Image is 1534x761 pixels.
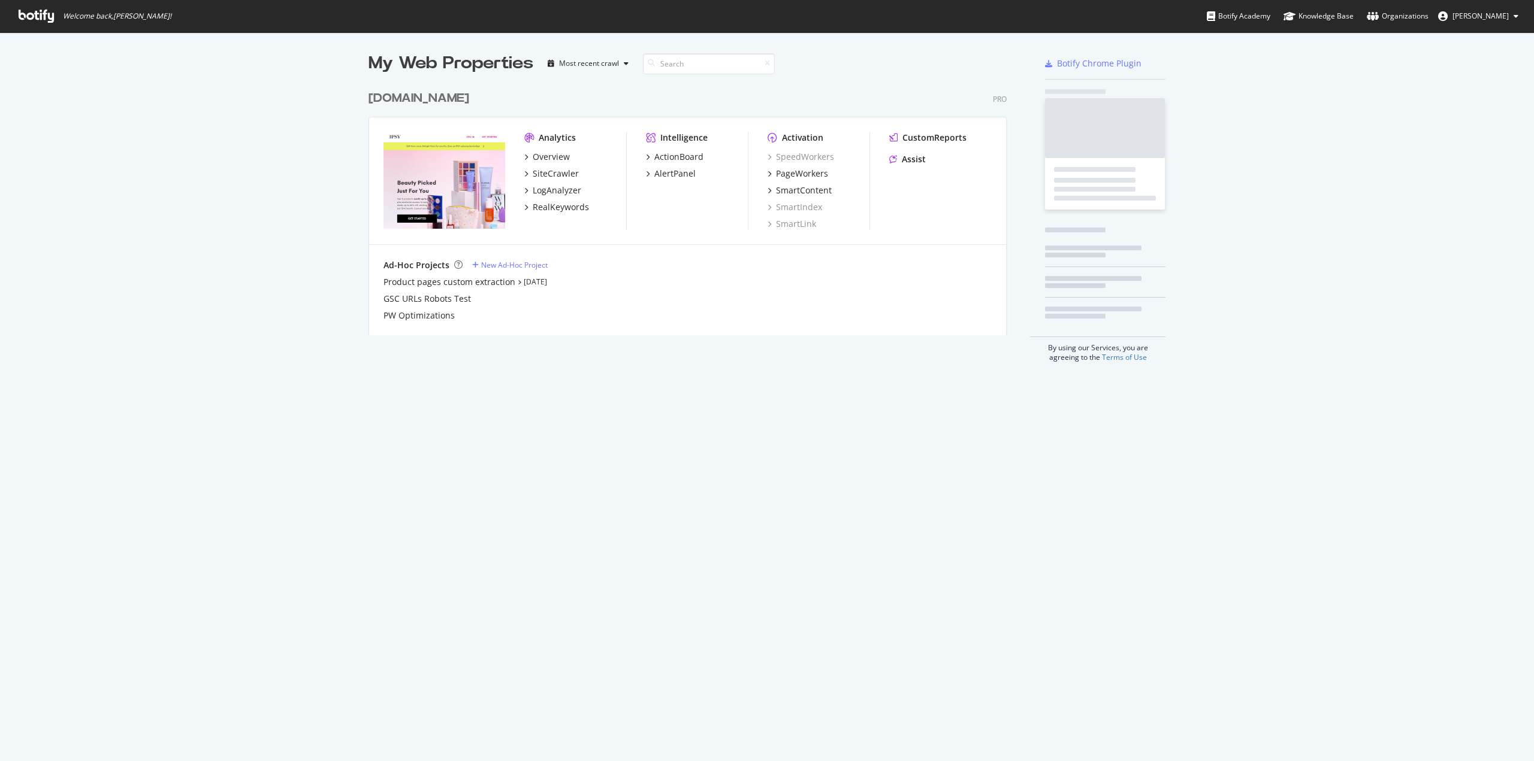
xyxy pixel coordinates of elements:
a: Terms of Use [1102,352,1147,362]
div: Organizations [1367,10,1429,22]
img: ipsy.com [383,132,505,229]
div: Activation [782,132,823,144]
a: GSC URLs Robots Test [383,293,471,305]
div: New Ad-Hoc Project [481,260,548,270]
div: Knowledge Base [1284,10,1354,22]
a: PW Optimizations [383,310,455,322]
div: By using our Services, you are agreeing to the [1030,336,1165,362]
a: Product pages custom extraction [383,276,515,288]
a: RealKeywords [524,201,589,213]
button: [PERSON_NAME] [1429,7,1528,26]
div: My Web Properties [369,51,533,75]
a: Assist [889,153,926,165]
div: Assist [902,153,926,165]
a: SpeedWorkers [768,151,834,163]
div: Intelligence [660,132,708,144]
div: grid [369,75,1016,335]
div: AlertPanel [654,168,696,180]
a: SmartLink [768,218,816,230]
span: Gautam Sundaresan [1453,11,1509,21]
div: SiteCrawler [533,168,579,180]
div: PageWorkers [776,168,828,180]
button: Most recent crawl [543,54,633,73]
a: [DATE] [524,277,547,287]
div: CustomReports [902,132,967,144]
a: CustomReports [889,132,967,144]
div: SmartContent [776,184,832,196]
div: Botify Academy [1207,10,1270,22]
a: Overview [524,151,570,163]
div: RealKeywords [533,201,589,213]
a: SmartContent [768,184,832,196]
input: Search [643,53,775,74]
a: [DOMAIN_NAME] [369,90,474,107]
a: LogAnalyzer [524,184,581,196]
a: PageWorkers [768,168,828,180]
a: ActionBoard [646,151,703,163]
div: Botify Chrome Plugin [1057,57,1142,69]
a: Botify Chrome Plugin [1045,57,1142,69]
div: Overview [533,151,570,163]
div: Pro [993,94,1007,104]
span: Welcome back, [PERSON_NAME] ! [63,11,171,21]
a: SmartIndex [768,201,822,213]
div: Analytics [539,132,576,144]
div: Ad-Hoc Projects [383,259,449,271]
a: AlertPanel [646,168,696,180]
div: LogAnalyzer [533,184,581,196]
div: ActionBoard [654,151,703,163]
div: Most recent crawl [559,60,619,67]
div: [DOMAIN_NAME] [369,90,469,107]
a: New Ad-Hoc Project [472,260,548,270]
a: SiteCrawler [524,168,579,180]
